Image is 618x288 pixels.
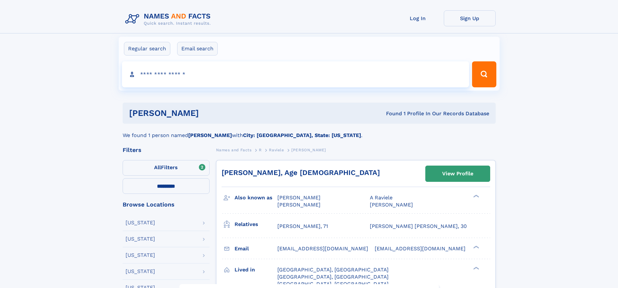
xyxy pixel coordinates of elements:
[123,202,210,207] div: Browse Locations
[123,160,210,176] label: Filters
[123,147,210,153] div: Filters
[126,220,155,225] div: [US_STATE]
[177,42,218,56] label: Email search
[154,164,161,170] span: All
[277,223,328,230] a: [PERSON_NAME], 71
[243,132,361,138] b: City: [GEOGRAPHIC_DATA], State: [US_STATE]
[370,194,393,201] span: A Raviele
[292,110,489,117] div: Found 1 Profile In Our Records Database
[122,61,469,87] input: search input
[259,148,262,152] span: R
[375,245,466,252] span: [EMAIL_ADDRESS][DOMAIN_NAME]
[269,148,284,152] span: Raviele
[392,10,444,26] a: Log In
[235,264,277,275] h3: Lived in
[259,146,262,154] a: R
[277,194,321,201] span: [PERSON_NAME]
[277,267,389,273] span: [GEOGRAPHIC_DATA], [GEOGRAPHIC_DATA]
[277,202,321,208] span: [PERSON_NAME]
[124,42,170,56] label: Regular search
[188,132,232,138] b: [PERSON_NAME]
[123,10,216,28] img: Logo Names and Facts
[444,10,496,26] a: Sign Up
[129,109,293,117] h1: [PERSON_NAME]
[472,245,479,249] div: ❯
[472,194,479,198] div: ❯
[277,274,389,280] span: [GEOGRAPHIC_DATA], [GEOGRAPHIC_DATA]
[235,219,277,230] h3: Relatives
[370,202,413,208] span: [PERSON_NAME]
[277,281,389,287] span: [GEOGRAPHIC_DATA], [GEOGRAPHIC_DATA]
[269,146,284,154] a: Raviele
[472,61,496,87] button: Search Button
[291,148,326,152] span: [PERSON_NAME]
[222,169,380,177] a: [PERSON_NAME], Age [DEMOGRAPHIC_DATA]
[235,192,277,203] h3: Also known as
[235,243,277,254] h3: Email
[277,245,368,252] span: [EMAIL_ADDRESS][DOMAIN_NAME]
[126,253,155,258] div: [US_STATE]
[216,146,252,154] a: Names and Facts
[370,223,467,230] a: [PERSON_NAME] [PERSON_NAME], 30
[472,266,479,270] div: ❯
[123,124,496,139] div: We found 1 person named with .
[442,166,473,181] div: View Profile
[426,166,490,182] a: View Profile
[126,269,155,274] div: [US_STATE]
[126,236,155,242] div: [US_STATE]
